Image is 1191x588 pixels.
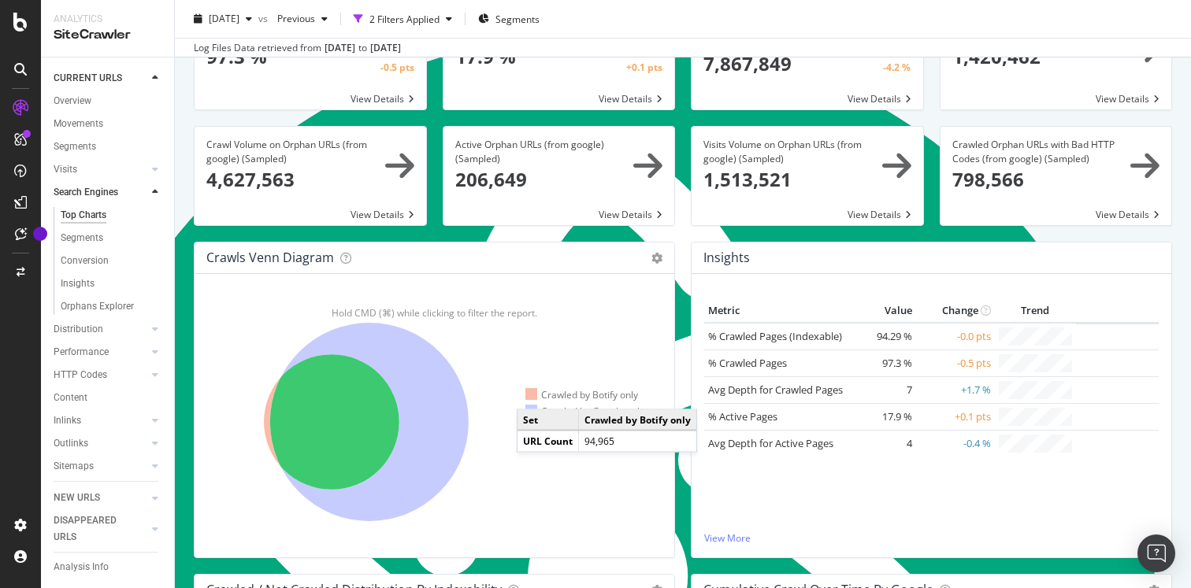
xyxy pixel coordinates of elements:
div: [DATE] [325,41,355,55]
div: Analytics [54,13,161,26]
div: Open Intercom Messenger [1137,534,1175,572]
a: Search Engines [54,184,147,201]
td: Set [518,410,579,431]
a: Insights [61,276,163,292]
th: Change [916,299,995,323]
a: Conversion [61,253,163,269]
a: Sitemaps [54,458,147,475]
td: 4 [853,430,916,457]
div: Log Files Data retrieved from to [194,41,401,55]
a: HTTP Codes [54,367,147,383]
button: Segments [472,6,546,31]
a: Distribution [54,321,147,338]
th: Value [853,299,916,323]
button: Previous [271,6,334,31]
div: Orphans Explorer [61,298,134,315]
a: View More [704,531,1159,545]
span: Previous [271,12,315,25]
div: DISAPPEARED URLS [54,512,133,545]
div: Performance [54,344,109,361]
div: SiteCrawler [54,26,161,44]
a: NEW URLS [54,490,147,506]
div: Crawled by Botify only [525,388,638,401]
a: % Active Pages [708,409,777,423]
a: Top Charts [61,207,163,224]
a: DISAPPEARED URLS [54,512,147,545]
a: Segments [54,139,163,155]
button: [DATE] [187,6,258,31]
td: +0.1 pts [916,403,995,430]
div: HTTP Codes [54,367,107,383]
th: Metric [704,299,853,323]
div: Outlinks [54,435,88,452]
a: Outlinks [54,435,147,452]
a: % Crawled Pages [708,356,787,370]
a: CURRENT URLS [54,70,147,87]
a: Inlinks [54,412,147,429]
a: Segments [61,230,163,246]
a: % Crawled Pages (Indexable) [708,329,842,343]
div: Crawled by Google only [525,405,644,418]
div: Top Charts [61,207,106,224]
h4: Insights [703,247,750,268]
div: [DATE] [370,41,401,55]
div: Overview [54,93,91,109]
a: Avg Depth for Active Pages [708,436,833,450]
div: Conversion [61,253,109,269]
div: Distribution [54,321,103,338]
td: -0.4 % [916,430,995,457]
div: Visits [54,161,77,178]
td: 17.9 % [853,403,916,430]
td: -0.0 pts [916,323,995,350]
a: Visits [54,161,147,178]
span: Segments [495,12,540,25]
td: 94,965 [579,431,697,451]
div: Movements [54,116,103,132]
a: Overview [54,93,163,109]
td: +1.7 % [916,376,995,403]
div: Analysis Info [54,559,109,575]
a: Analysis Info [54,559,163,575]
td: 97.3 % [853,349,916,376]
div: Insights [61,276,95,292]
a: Performance [54,344,147,361]
button: 2 Filters Applied [347,6,458,31]
a: Movements [54,116,163,132]
i: Options [651,253,662,264]
th: Trend [995,299,1076,323]
div: Segments [54,139,96,155]
div: Sitemaps [54,458,94,475]
span: vs [258,12,271,25]
a: Avg Depth for Crawled Pages [708,383,843,397]
a: Content [54,390,163,406]
div: 2 Filters Applied [369,12,440,25]
div: Segments [61,230,103,246]
td: -0.5 pts [916,349,995,376]
div: Tooltip anchor [33,227,47,241]
div: Inlinks [54,412,81,429]
td: 94.29 % [853,323,916,350]
h4: Crawls Venn Diagram [206,247,334,268]
div: NEW URLS [54,490,100,506]
td: 7 [853,376,916,403]
div: Content [54,390,87,406]
td: URL Count [518,431,579,451]
div: CURRENT URLS [54,70,122,87]
a: Orphans Explorer [61,298,163,315]
td: Crawled by Botify only [579,410,697,431]
span: 2025 Aug. 7th [209,12,239,25]
div: Search Engines [54,184,118,201]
